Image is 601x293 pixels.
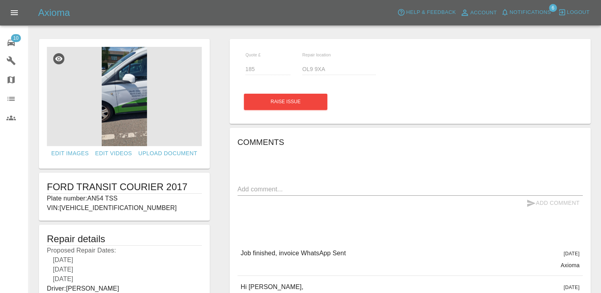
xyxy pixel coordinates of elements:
[564,251,580,256] span: [DATE]
[560,261,580,269] p: Axioma
[47,274,202,284] div: [DATE]
[302,52,331,57] span: Repair location
[135,146,200,161] a: Upload Document
[510,8,551,17] span: Notifications
[47,194,202,203] p: Plate number: AN54 TSS
[549,4,557,12] span: 6
[470,8,497,17] span: Account
[92,146,135,161] a: Edit Videos
[567,8,589,17] span: Logout
[241,249,346,258] p: Job finished, invoice WhatsApp Sent
[556,6,591,19] button: Logout
[47,203,202,213] p: VIN: [VEHICLE_IDENTIFICATION_NUMBER]
[47,181,202,193] h1: FORD TRANSIT COURIER 2017
[47,47,202,146] img: c103f57e-39c1-44d2-aaa8-4cef79811625
[238,136,583,148] h6: Comments
[395,6,458,19] button: Help & Feedback
[458,6,499,19] a: Account
[564,285,580,290] span: [DATE]
[244,94,327,110] button: Raise issue
[47,265,202,274] div: [DATE]
[11,34,21,42] span: 10
[5,3,24,22] button: Open drawer
[38,6,70,19] h5: Axioma
[499,6,553,19] button: Notifications
[245,52,261,57] span: Quote £
[47,255,202,265] div: [DATE]
[47,246,202,284] p: Proposed Repair Dates:
[47,233,202,245] h5: Repair details
[406,8,456,17] span: Help & Feedback
[48,146,92,161] a: Edit Images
